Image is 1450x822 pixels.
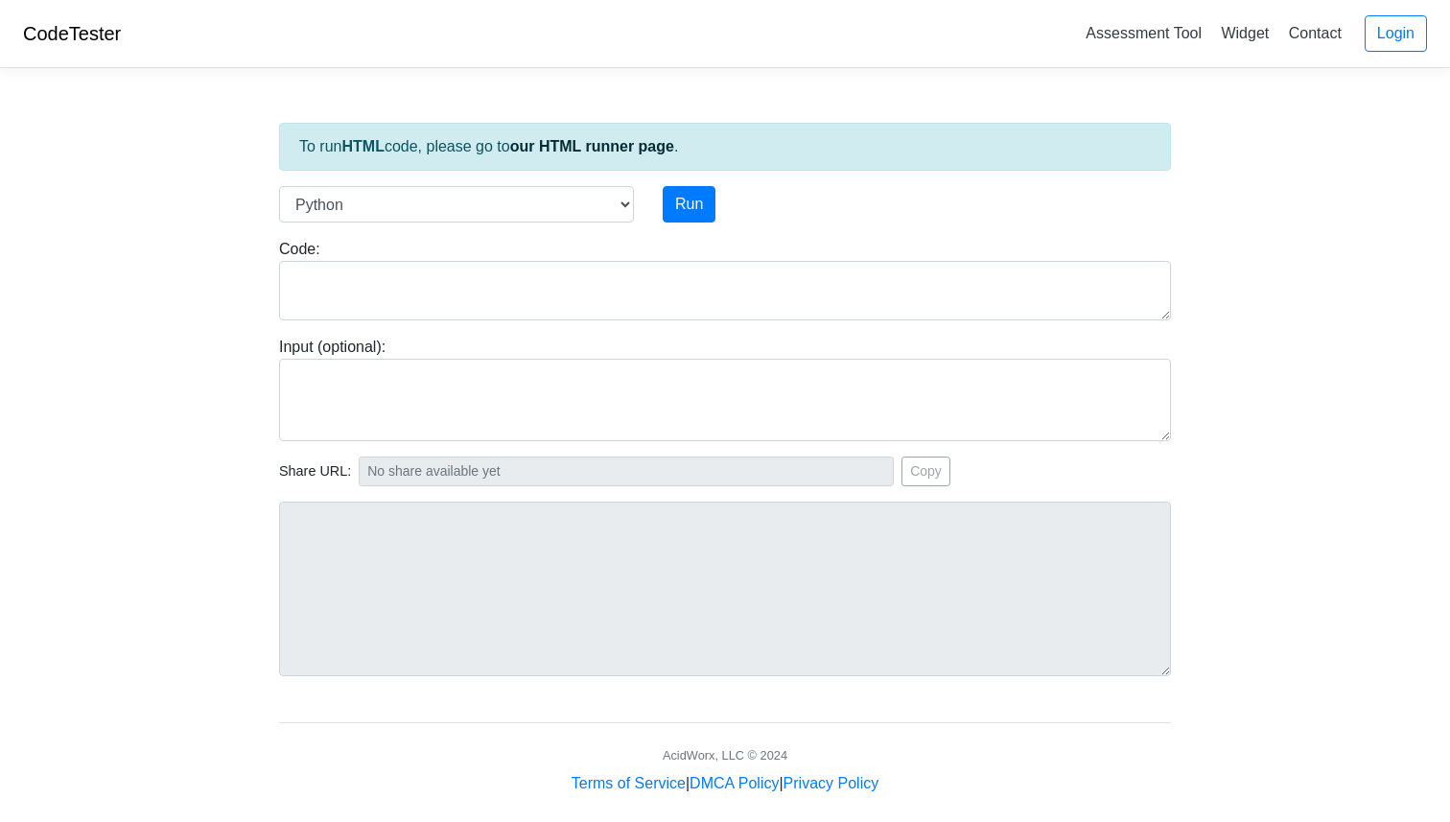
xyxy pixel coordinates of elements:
div: AcidWorx, LLC © 2024 [663,746,787,764]
input: No share available yet [359,457,894,486]
a: our HTML runner page [510,138,674,154]
button: Run [663,186,715,223]
strong: HTML [341,138,384,154]
div: | | [572,772,878,795]
a: Contact [1281,17,1349,49]
span: Share URL: [279,461,351,482]
div: To run code, please go to . [279,123,1171,171]
button: Copy [901,457,950,486]
div: Input (optional): [265,336,1185,441]
a: DMCA Policy [690,775,779,791]
a: Assessment Tool [1078,17,1209,49]
a: CodeTester [23,23,121,44]
a: Terms of Service [572,775,686,791]
a: Login [1365,15,1427,52]
div: Code: [265,238,1185,320]
a: Privacy Policy [783,775,879,791]
a: Widget [1213,17,1276,49]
